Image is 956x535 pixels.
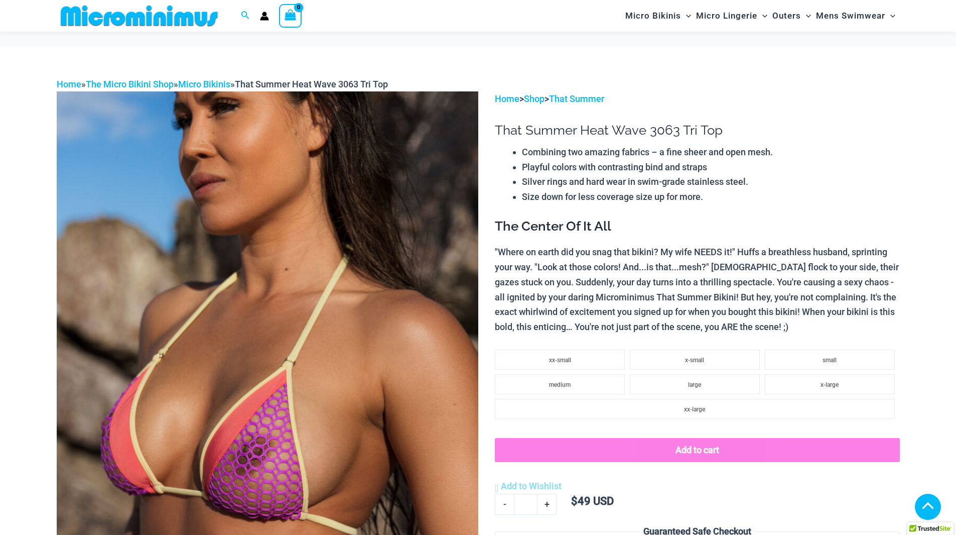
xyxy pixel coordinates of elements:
[522,145,899,160] li: Combining two amazing fabrics – a fine sheer and open mesh.
[495,218,899,235] h3: The Center Of It All
[495,123,899,138] h1: That Summer Heat Wave 3063 Tri Top
[260,12,269,21] a: Account icon link
[495,438,899,462] button: Add to cart
[549,93,604,104] a: That Summer
[813,3,898,29] a: Mens SwimwearMenu ToggleMenu Toggle
[495,350,625,370] li: xx-small
[816,3,885,29] span: Mens Swimwear
[57,79,81,89] a: Home
[621,2,900,30] nav: Site Navigation
[495,399,894,419] li: xx-large
[495,245,899,334] p: "Where on earth did you snag that bikini? My wife NEEDS it!" Huffs a breathless husband, sprintin...
[501,481,562,491] span: Add to Wishlist
[522,174,899,189] li: Silver rings and hard wear in swim-grade stainless steel.
[522,160,899,175] li: Playful colors with contrasting bind and straps
[86,79,174,89] a: The Micro Bikini Shop
[241,10,250,22] a: Search icon link
[688,381,701,388] span: large
[495,479,562,494] a: Add to Wishlist
[549,357,571,364] span: xx-small
[549,381,571,388] span: medium
[801,3,811,29] span: Menu Toggle
[694,3,770,29] a: Micro LingerieMenu ToggleMenu Toggle
[57,5,222,27] img: MM SHOP LOGO FLAT
[770,3,813,29] a: OutersMenu ToggleMenu Toggle
[630,374,760,394] li: large
[524,93,544,104] a: Shop
[235,79,388,89] span: That Summer Heat Wave 3063 Tri Top
[571,495,578,507] span: $
[495,93,519,104] a: Home
[681,3,691,29] span: Menu Toggle
[696,3,757,29] span: Micro Lingerie
[630,350,760,370] li: x-small
[279,4,302,27] a: View Shopping Cart, empty
[571,495,614,507] bdi: 49 USD
[495,374,625,394] li: medium
[495,494,514,515] a: -
[885,3,895,29] span: Menu Toggle
[823,357,837,364] span: small
[57,79,388,89] span: » » »
[684,406,705,413] span: xx-large
[765,350,895,370] li: small
[821,381,839,388] span: x-large
[514,494,537,515] input: Product quantity
[757,3,767,29] span: Menu Toggle
[623,3,694,29] a: Micro BikinisMenu ToggleMenu Toggle
[765,374,895,394] li: x-large
[685,357,704,364] span: x-small
[495,91,899,106] p: > >
[537,494,557,515] a: +
[772,3,801,29] span: Outers
[178,79,230,89] a: Micro Bikinis
[625,3,681,29] span: Micro Bikinis
[522,189,899,204] li: Size down for less coverage size up for more.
